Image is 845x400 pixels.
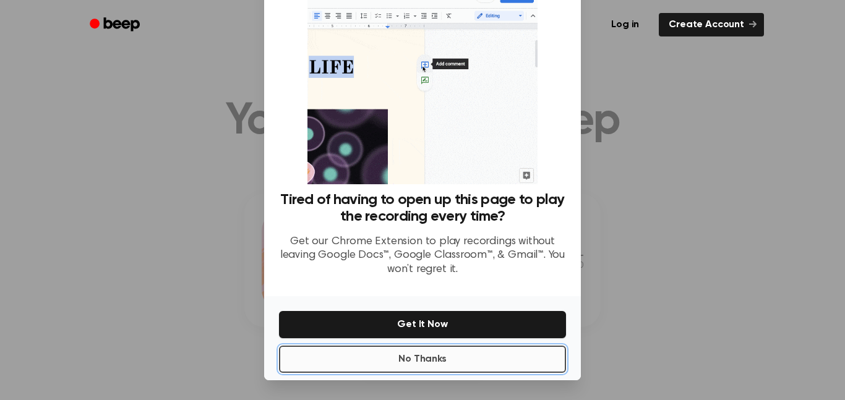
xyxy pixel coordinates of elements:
[279,192,566,225] h3: Tired of having to open up this page to play the recording every time?
[659,13,764,36] a: Create Account
[599,11,651,39] a: Log in
[279,235,566,277] p: Get our Chrome Extension to play recordings without leaving Google Docs™, Google Classroom™, & Gm...
[279,346,566,373] button: No Thanks
[279,311,566,338] button: Get It Now
[81,13,151,37] a: Beep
